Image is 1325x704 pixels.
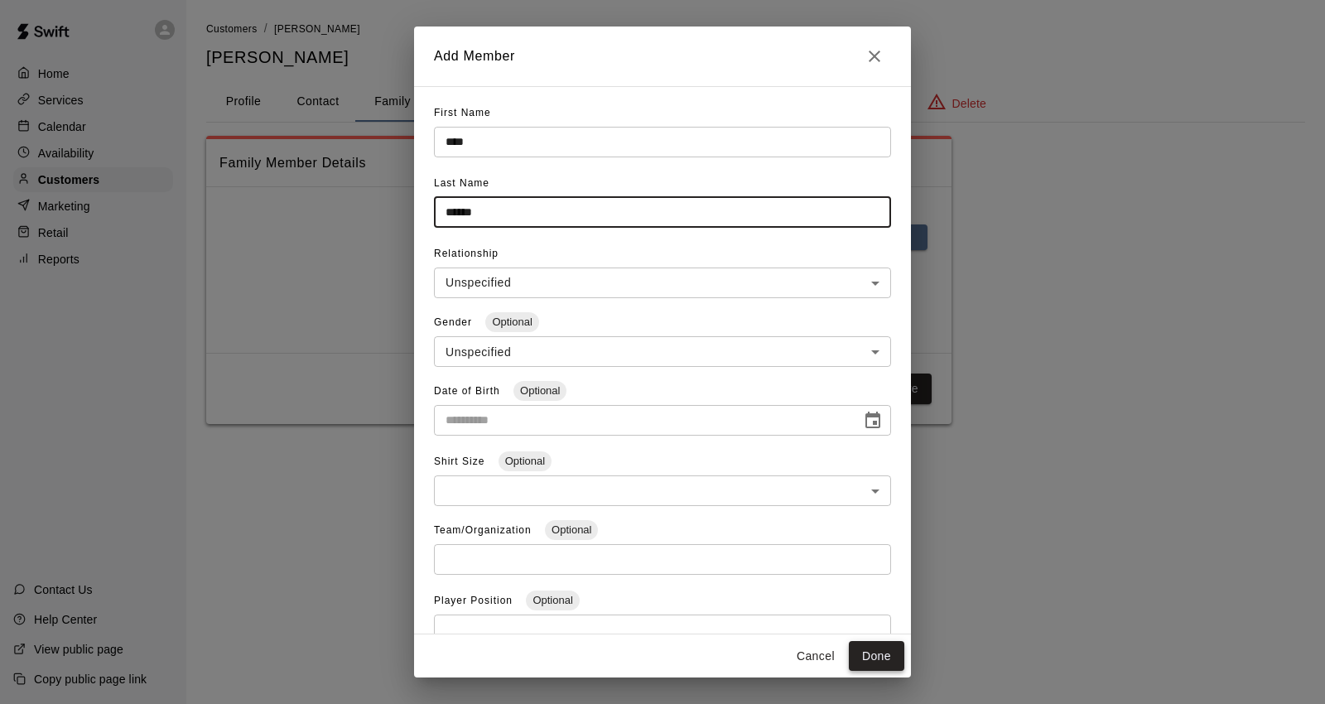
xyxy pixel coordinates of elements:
[434,177,489,189] span: Last Name
[434,385,503,397] span: Date of Birth
[434,595,516,606] span: Player Position
[499,455,552,467] span: Optional
[526,594,579,606] span: Optional
[414,27,911,86] h2: Add Member
[434,268,891,298] div: Unspecified
[434,248,499,259] span: Relationship
[434,524,535,536] span: Team/Organization
[485,316,538,328] span: Optional
[513,384,566,397] span: Optional
[434,336,891,367] div: Unspecified
[434,316,475,328] span: Gender
[856,404,889,437] button: Choose date
[858,40,891,73] button: Close
[849,641,904,672] button: Done
[434,107,491,118] span: First Name
[545,523,598,536] span: Optional
[434,456,489,467] span: Shirt Size
[789,641,842,672] button: Cancel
